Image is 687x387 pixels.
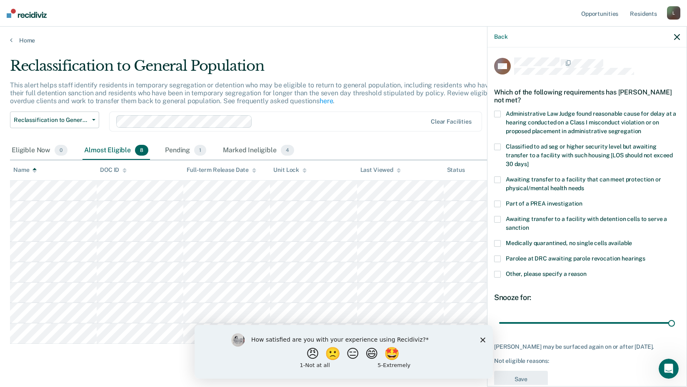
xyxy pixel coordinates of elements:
span: 0 [55,145,67,156]
span: 8 [135,145,148,156]
div: Name [13,166,37,174]
div: Unit Lock [273,166,307,174]
span: Awaiting transfer to a facility with detention cells to serve a sanction [506,216,667,231]
div: Almost Eligible [82,141,150,160]
span: Administrative Law Judge found reasonable cause for delay at a hearing conducted on a Class I mis... [506,110,676,134]
div: Last Viewed [360,166,401,174]
span: Reclassification to General Population [14,117,89,124]
div: Marked Ineligible [221,141,296,160]
img: Recidiviz [7,9,47,18]
button: Back [494,33,507,40]
div: DOC ID [100,166,127,174]
div: [PERSON_NAME] may be surfaced again on or after [DATE]. [494,343,680,350]
span: Parolee at DRC awaiting parole revocation hearings [506,255,645,262]
iframe: Intercom live chat [659,359,679,379]
div: Snooze for: [494,293,680,302]
span: Part of a PREA investigation [506,200,582,207]
span: Classified to ad seg or higher security level but awaiting transfer to a facility with such housi... [506,143,673,167]
span: Medically quarantined, no single cells available [506,240,632,246]
a: Home [10,37,677,44]
div: Reclassification to General Population [10,57,525,81]
div: L [667,6,680,20]
div: Not eligible reasons: [494,357,680,365]
span: Other, please specify a reason [506,270,587,277]
iframe: Survey by Kim from Recidiviz [195,325,493,379]
div: Status [447,166,465,174]
span: Awaiting transfer to a facility that can meet protection or physical/mental health needs [506,176,661,191]
p: This alert helps staff identify residents in temporary segregation or detention who may be eligib... [10,81,514,105]
span: 4 [281,145,294,156]
div: Eligible Now [10,141,69,160]
div: Full-term Release Date [187,166,256,174]
span: 1 [194,145,206,156]
div: Clear facilities [431,118,472,125]
a: here [320,97,333,105]
div: Pending [163,141,208,160]
div: Which of the following requirements has [PERSON_NAME] not met? [494,82,680,111]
